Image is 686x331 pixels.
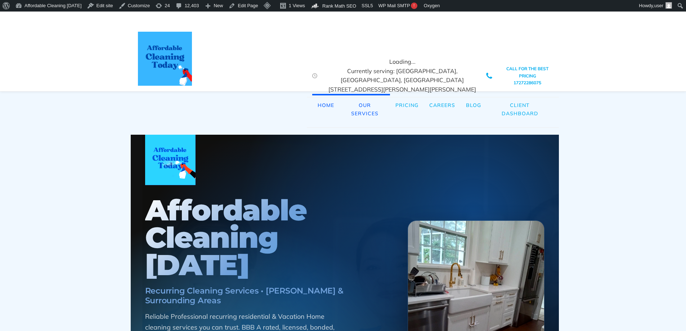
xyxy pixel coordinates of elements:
img: Clock Affordable Cleaning Today [312,73,317,79]
h1: Recurring Cleaning Services • [PERSON_NAME] & Surrounding Areas [145,286,379,305]
div: Currently serving: [GEOGRAPHIC_DATA], [GEOGRAPHIC_DATA], [GEOGRAPHIC_DATA] [319,67,486,85]
h1: Affordable Cleaning [DATE] [145,197,379,279]
div: [STREET_ADDRESS][PERSON_NAME][PERSON_NAME] [319,85,486,94]
a: Home [312,94,340,116]
span: user [654,3,663,8]
img: Affordable Cleaning Today [145,135,196,185]
span: ! [411,3,417,9]
img: Premium Bathroom Service [408,138,544,311]
img: affordable cleaning today Logo [138,32,192,86]
span: Rank Math SEO [322,3,356,9]
a: Blog [461,94,487,116]
a: Client Dashboard [487,94,553,125]
a: CALL FOR THE BEST PRICING17272286075 [502,66,553,86]
a: Careers [424,94,461,116]
a: Our Services [340,94,390,125]
span: Loading... [389,58,416,65]
a: Pricing [390,94,424,116]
